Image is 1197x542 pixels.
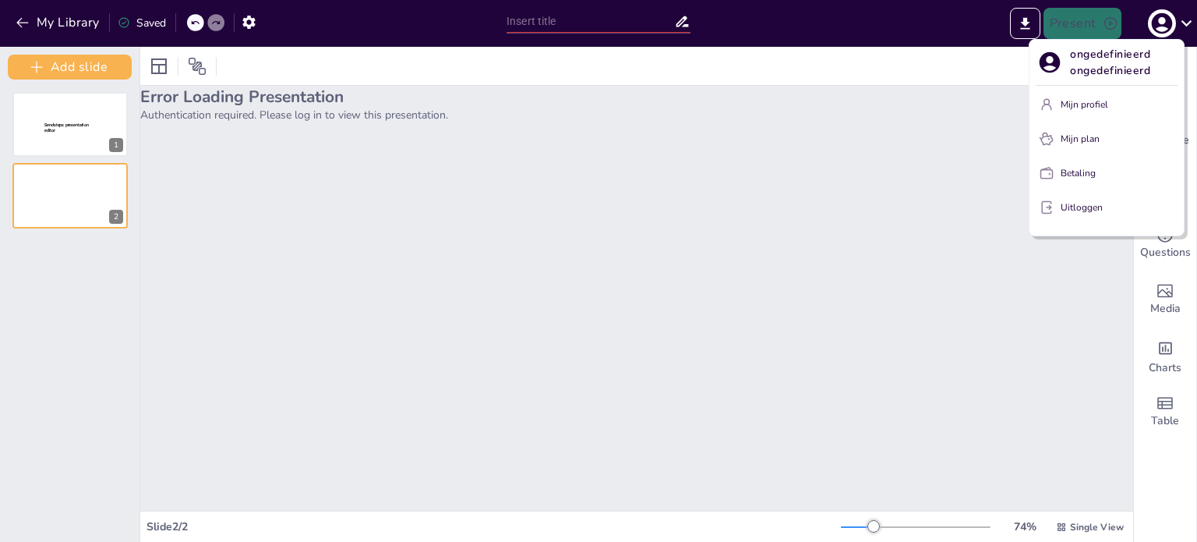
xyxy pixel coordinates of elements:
button: Mijn plan [1036,126,1178,151]
button: Betaling [1036,161,1178,186]
font: ongedefinieerd ongedefinieerd [1070,47,1154,78]
font: Mijn plan [1061,133,1100,145]
button: Uitloggen [1036,195,1178,220]
font: Mijn profiel [1061,98,1108,111]
button: Mijn profiel [1036,92,1178,117]
font: Uitloggen [1061,201,1103,214]
font: Betaling [1061,167,1096,179]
